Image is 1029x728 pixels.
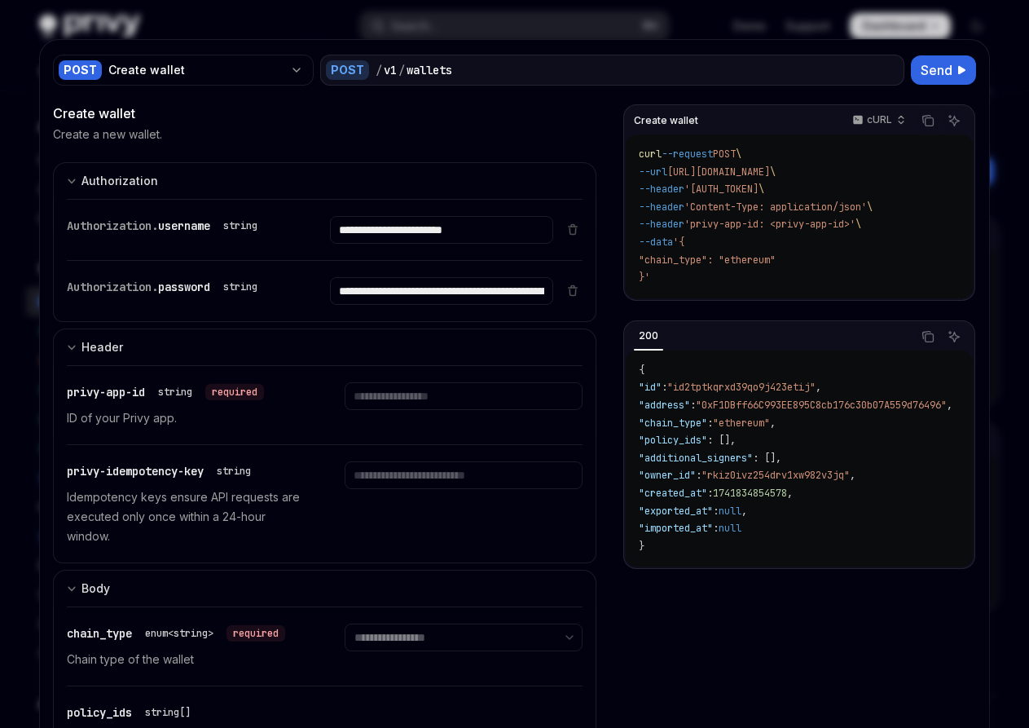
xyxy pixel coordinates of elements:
[639,487,707,500] span: "created_at"
[855,218,861,231] span: \
[205,384,264,400] div: required
[53,104,596,123] div: Create wallet
[53,126,162,143] p: Create a new wallet.
[770,417,776,430] span: ,
[639,452,753,465] span: "additional_signers"
[759,183,764,196] span: \
[67,703,197,722] div: policy_ids
[696,469,701,482] span: :
[326,60,369,80] div: POST
[67,626,132,641] span: chain_type
[947,399,952,412] span: ,
[376,62,382,78] div: /
[67,488,306,546] p: Idempotency keys ensure API requests are executed only once within a 24-hour window.
[53,53,314,87] button: POSTCreate wallet
[639,522,713,535] span: "imported_at"
[345,624,583,651] select: Select chain_type
[639,148,662,161] span: curl
[639,236,673,249] span: --data
[867,201,873,214] span: \
[911,55,976,85] button: Send
[787,487,793,500] span: ,
[59,60,102,80] div: POST
[639,399,690,412] span: "address"
[53,162,596,199] button: Expand input section
[662,381,667,394] span: :
[67,382,264,402] div: privy-app-id
[563,284,583,297] button: Delete item
[639,434,707,447] span: "policy_ids"
[719,505,741,518] span: null
[639,218,684,231] span: --header
[53,570,596,607] button: Expand input section
[667,381,816,394] span: "id2tptkqrxd39qo9j423etij"
[81,579,110,598] div: Body
[158,218,210,233] span: username
[158,280,210,294] span: password
[719,522,741,535] span: null
[639,505,713,518] span: "exported_at"
[943,110,965,131] button: Ask AI
[707,487,713,500] span: :
[701,469,850,482] span: "rkiz0ivz254drv1xw982v3jq"
[67,408,306,428] p: ID of your Privy app.
[667,165,770,179] span: [URL][DOMAIN_NAME]
[108,62,284,78] div: Create wallet
[563,223,583,236] button: Delete item
[917,110,939,131] button: Copy the contents from the code block
[921,60,952,80] span: Send
[684,183,759,196] span: '[AUTH_TOKEN]
[226,625,285,642] div: required
[639,364,644,377] span: {
[850,469,855,482] span: ,
[67,216,264,236] div: Authorization.username
[407,62,452,78] div: wallets
[639,165,667,179] span: --url
[398,62,405,78] div: /
[53,329,596,365] button: Expand input section
[81,171,158,191] div: Authorization
[713,417,770,430] span: "ethereum"
[639,271,650,284] span: }'
[684,218,855,231] span: 'privy-app-id: <privy-app-id>'
[707,434,736,447] span: : [],
[917,326,939,347] button: Copy the contents from the code block
[639,201,684,214] span: --header
[741,505,747,518] span: ,
[81,338,123,357] div: Header
[867,113,892,126] p: cURL
[67,385,145,399] span: privy-app-id
[707,417,713,430] span: :
[634,326,663,346] div: 200
[639,540,644,553] span: }
[713,505,719,518] span: :
[67,277,264,297] div: Authorization.password
[816,381,821,394] span: ,
[67,464,204,479] span: privy-idempotency-key
[639,254,776,267] span: "chain_type": "ethereum"
[67,218,158,233] span: Authorization.
[673,236,684,249] span: '{
[67,624,285,643] div: chain_type
[639,381,662,394] span: "id"
[345,382,583,410] input: Enter privy-app-id
[684,201,867,214] span: 'Content-Type: application/json'
[384,62,397,78] div: v1
[943,326,965,347] button: Ask AI
[690,399,696,412] span: :
[330,277,554,305] input: Enter password
[330,216,554,244] input: Enter username
[634,114,698,127] span: Create wallet
[713,522,719,535] span: :
[345,461,583,489] input: Enter privy-idempotency-key
[736,148,741,161] span: \
[843,107,912,135] button: cURL
[696,399,947,412] span: "0xF1DBff66C993EE895C8cb176c30b07A559d76496"
[662,148,713,161] span: --request
[713,487,787,500] span: 1741834854578
[67,650,306,669] p: Chain type of the wallet
[639,417,707,430] span: "chain_type"
[639,469,696,482] span: "owner_id"
[639,183,684,196] span: --header
[753,452,781,465] span: : [],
